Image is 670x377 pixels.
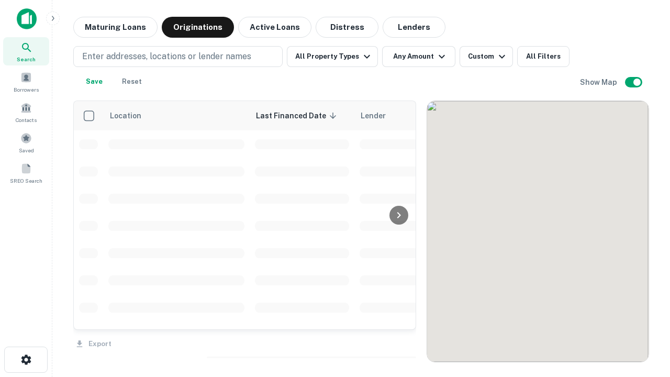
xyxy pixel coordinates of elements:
a: Saved [3,128,49,157]
a: Contacts [3,98,49,126]
p: Enter addresses, locations or lender names [82,50,251,63]
button: All Filters [517,46,569,67]
button: Originations [162,17,234,38]
div: 0 0 [427,101,649,362]
span: Saved [19,146,34,154]
th: Location [103,101,250,130]
div: Custom [468,50,508,63]
span: SREO Search [10,176,42,185]
span: Search [17,55,36,63]
span: Borrowers [14,85,39,94]
iframe: Chat Widget [618,293,670,343]
button: Maturing Loans [73,17,158,38]
button: Enter addresses, locations or lender names [73,46,283,67]
button: Save your search to get updates of matches that match your search criteria. [77,71,111,92]
button: All Property Types [287,46,378,67]
button: Custom [460,46,513,67]
th: Last Financed Date [250,101,354,130]
img: capitalize-icon.png [17,8,37,29]
button: Lenders [383,17,445,38]
span: Last Financed Date [256,109,340,122]
button: Distress [316,17,378,38]
h6: Show Map [580,76,619,88]
a: Search [3,37,49,65]
button: Any Amount [382,46,455,67]
a: SREO Search [3,159,49,187]
span: Contacts [16,116,37,124]
span: Location [109,109,155,122]
button: Reset [115,71,149,92]
a: Borrowers [3,68,49,96]
span: Lender [361,109,386,122]
button: Active Loans [238,17,311,38]
th: Lender [354,101,522,130]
